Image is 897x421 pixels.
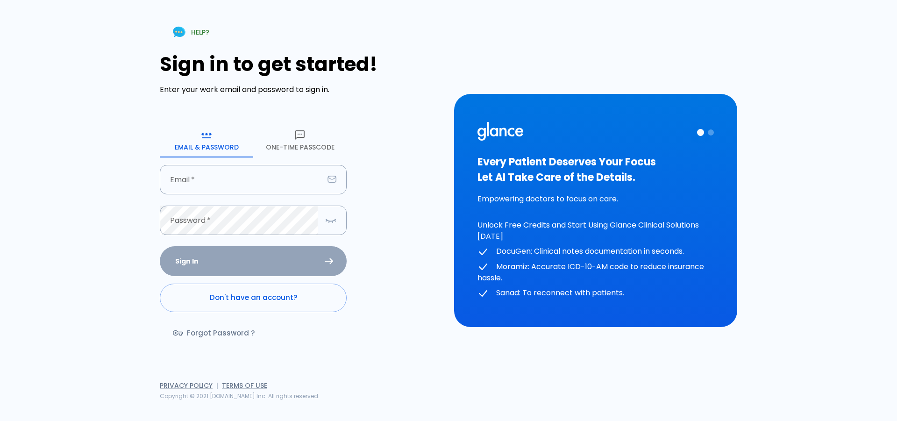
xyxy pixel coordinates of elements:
[216,381,218,390] span: |
[171,24,187,40] img: Chat Support
[160,165,324,194] input: dr.ahmed@clinic.com
[477,287,714,299] p: Sanad: To reconnect with patients.
[222,381,267,390] a: Terms of Use
[160,20,221,44] a: HELP?
[160,53,443,76] h1: Sign in to get started!
[160,320,270,347] a: Forgot Password ?
[160,124,253,157] button: Email & Password
[477,246,714,257] p: DocuGen: Clinical notes documentation in seconds.
[477,193,714,205] p: Empowering doctors to focus on care.
[160,84,443,95] p: Enter your work email and password to sign in.
[477,154,714,185] h3: Every Patient Deserves Your Focus Let AI Take Care of the Details.
[160,284,347,312] a: Don't have an account?
[477,261,714,284] p: Moramiz: Accurate ICD-10-AM code to reduce insurance hassle.
[477,220,714,242] p: Unlock Free Credits and Start Using Glance Clinical Solutions [DATE]
[160,381,213,390] a: Privacy Policy
[253,124,347,157] button: One-Time Passcode
[160,392,320,400] span: Copyright © 2021 [DOMAIN_NAME] Inc. All rights reserved.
